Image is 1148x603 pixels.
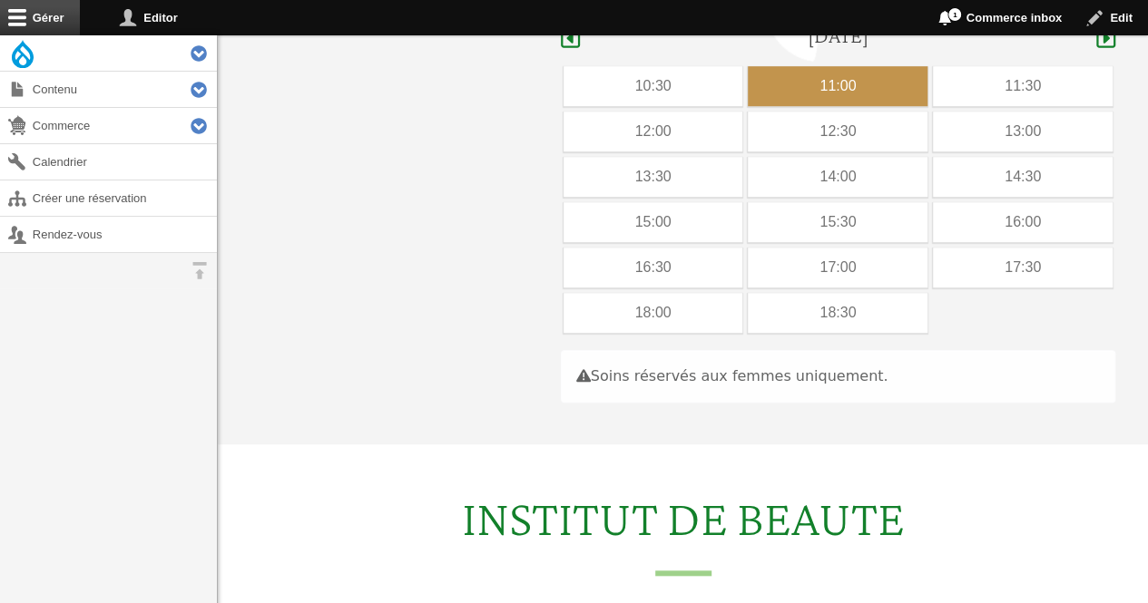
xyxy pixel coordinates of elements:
[561,350,1115,403] div: Soins réservés aux femmes uniquement.
[947,7,962,22] span: 1
[229,488,1137,576] h2: INSTITUT DE BEAUTE
[933,202,1113,242] div: 16:00
[564,66,743,106] div: 10:30
[748,112,927,151] div: 12:30
[748,202,927,242] div: 15:30
[564,293,743,333] div: 18:00
[933,157,1113,197] div: 14:30
[564,202,743,242] div: 15:00
[748,157,927,197] div: 14:00
[564,248,743,287] div: 16:30
[933,248,1113,287] div: 17:30
[748,66,927,106] div: 11:00
[933,66,1113,106] div: 11:30
[748,293,927,333] div: 18:30
[933,112,1113,151] div: 13:00
[182,253,217,288] button: Orientation horizontale
[564,112,743,151] div: 12:00
[808,23,868,49] h4: [DATE]
[564,157,743,197] div: 13:30
[748,248,927,287] div: 17:00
